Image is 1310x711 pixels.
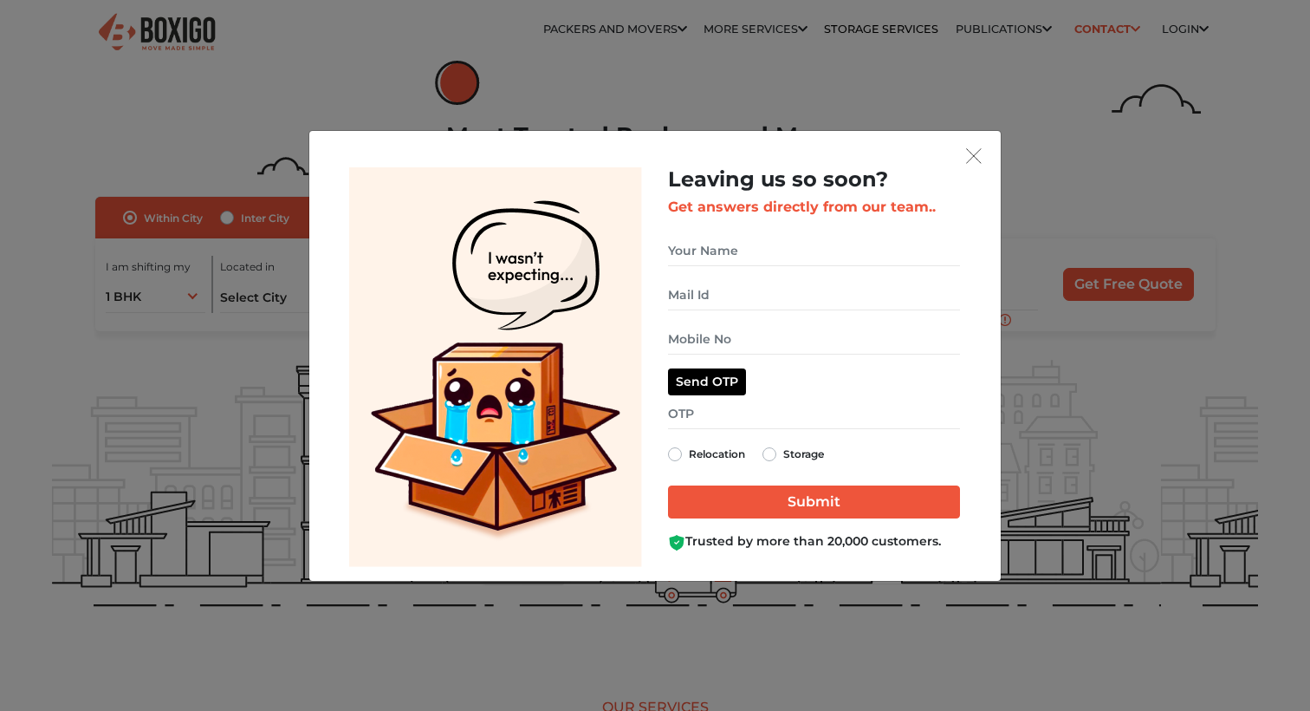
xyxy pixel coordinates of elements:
label: Relocation [689,444,745,465]
input: OTP [668,399,960,429]
input: Submit [668,486,960,519]
input: Mobile No [668,324,960,355]
img: Lead Welcome Image [349,167,642,567]
img: exit [966,148,982,164]
img: Boxigo Customer Shield [668,534,685,551]
input: Your Name [668,236,960,266]
label: Storage [783,444,824,465]
h3: Get answers directly from our team.. [668,199,960,215]
h2: Leaving us so soon? [668,167,960,192]
div: Trusted by more than 20,000 customers. [668,532,960,551]
button: Send OTP [668,369,746,395]
input: Mail Id [668,280,960,310]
